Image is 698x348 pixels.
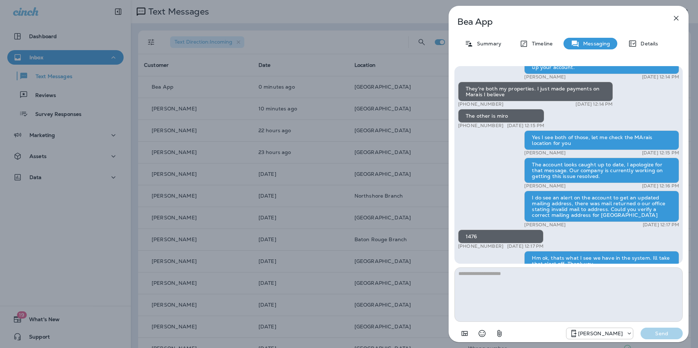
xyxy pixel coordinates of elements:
p: [PERSON_NAME] [524,183,566,189]
p: [PERSON_NAME] [578,331,623,336]
p: [PHONE_NUMBER] [458,123,504,129]
p: [DATE] 12:14 PM [575,101,613,107]
p: [DATE] 12:17 PM [643,222,679,228]
div: 1476 [458,230,543,243]
div: The other is miro [458,109,544,123]
p: [DATE] 12:16 PM [642,183,679,189]
p: Bea App [457,17,656,27]
p: [DATE] 12:14 PM [642,74,679,80]
button: Add in a premade template [457,326,472,341]
p: Summary [473,41,501,46]
button: Select an emoji [475,326,489,341]
div: Hm ok, thats what I see we have in the system. Ill take that alert off. Thank you [524,251,679,271]
div: Yes I see both of those, let me check the MArais location for you [524,130,679,150]
div: The account looks caught up to date, I apologize for that message. Our company is currently worki... [524,158,679,183]
p: Timeline [528,41,553,46]
p: [DATE] 12:15 PM [507,123,544,129]
p: [DATE] 12:15 PM [642,150,679,156]
p: [PERSON_NAME] [524,222,566,228]
p: [PHONE_NUMBER] [458,243,504,249]
div: They're both my properties. I just made payments on Marais I believe [458,82,613,101]
p: [PERSON_NAME] [524,74,566,80]
p: [PERSON_NAME] [524,150,566,156]
p: [PHONE_NUMBER] [458,101,504,107]
div: +1 (504) 576-9603 [566,329,633,338]
div: I do see an alert on the account to get an updated mailing address, there was mail returned o our... [524,191,679,222]
p: [DATE] 12:17 PM [507,243,543,249]
p: Messaging [579,41,610,46]
p: Details [637,41,658,46]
